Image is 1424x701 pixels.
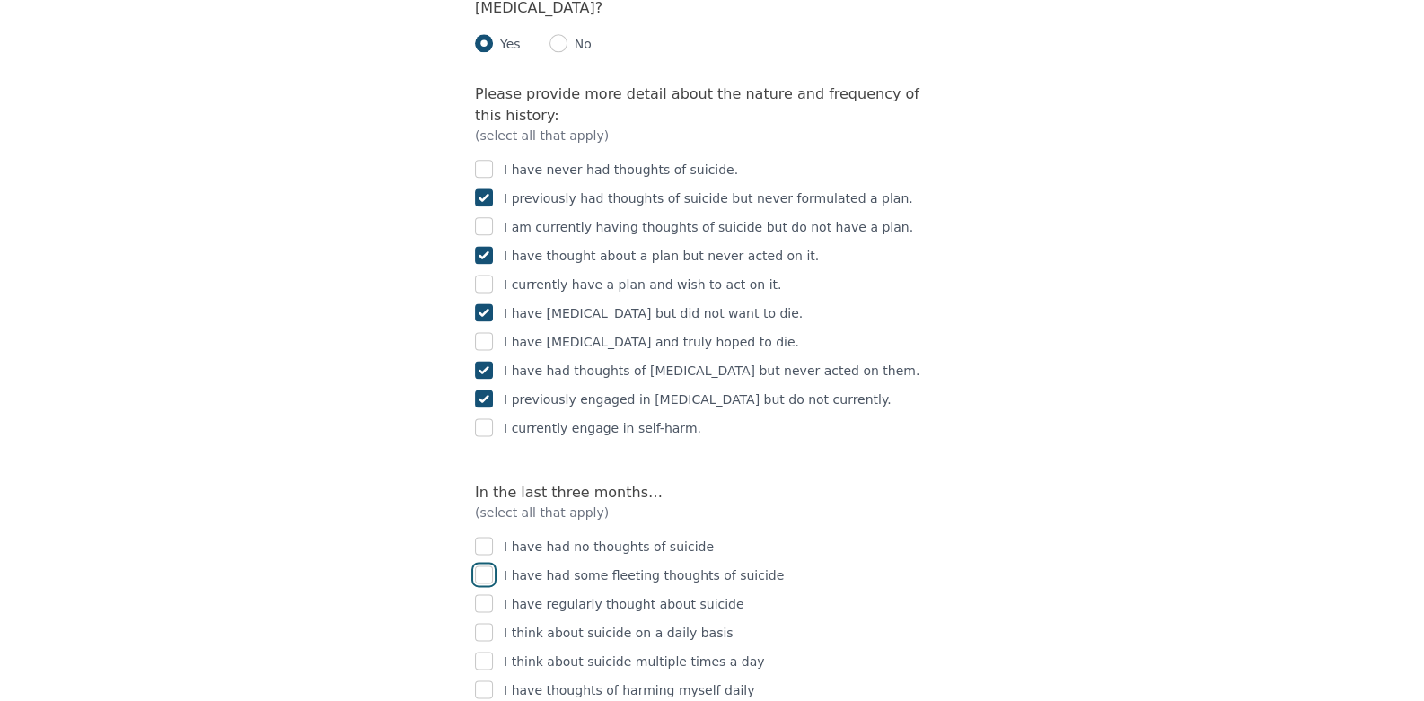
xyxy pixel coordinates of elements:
[504,245,819,267] p: I have thought about a plan but never acted on it.
[504,360,919,381] p: I have had thoughts of [MEDICAL_DATA] but never acted on them.
[504,274,781,295] p: I currently have a plan and wish to act on it.
[504,417,701,439] p: I currently engage in self-harm.
[504,536,714,557] p: I have had no thoughts of suicide
[504,216,913,238] p: I am currently having thoughts of suicide but do not have a plan.
[504,188,913,209] p: I previously had thoughts of suicide but never formulated a plan.
[504,622,734,644] p: I think about suicide on a daily basis
[504,159,738,180] p: I have never had thoughts of suicide.
[504,679,754,701] p: I have thoughts of harming myself daily
[475,127,949,145] p: (select all that apply)
[504,593,744,615] p: I have regularly thought about suicide
[567,35,592,53] p: No
[475,504,949,521] p: (select all that apply)
[493,35,521,53] p: Yes
[475,85,919,124] label: Please provide more detail about the nature and frequency of this history:
[504,302,803,324] p: I have [MEDICAL_DATA] but did not want to die.
[504,565,784,586] p: I have had some fleeting thoughts of suicide
[475,484,663,501] label: In the last three months…
[504,389,892,410] p: I previously engaged in [MEDICAL_DATA] but do not currently.
[504,651,764,672] p: I think about suicide multiple times a day
[504,331,799,353] p: I have [MEDICAL_DATA] and truly hoped to die.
